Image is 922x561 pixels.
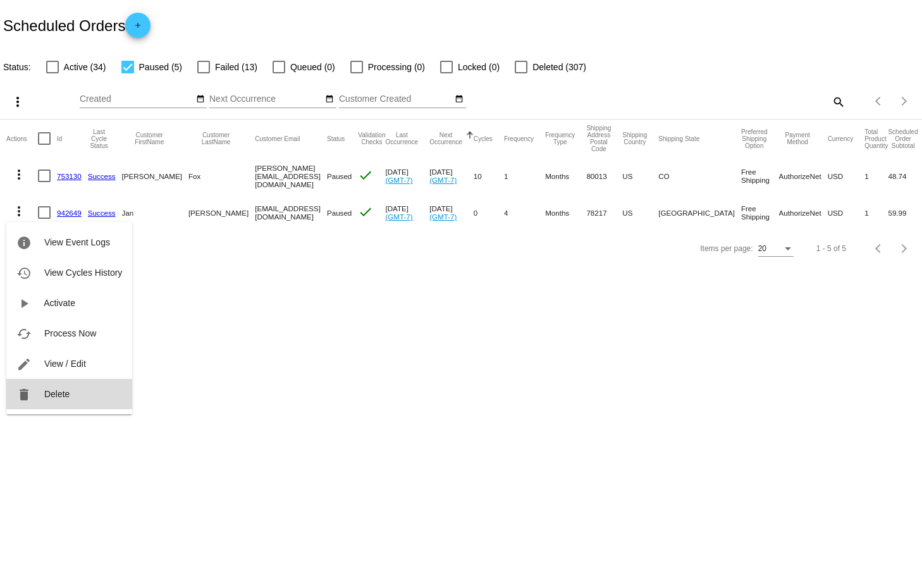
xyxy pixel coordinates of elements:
[16,387,32,402] mat-icon: delete
[16,296,32,311] mat-icon: play_arrow
[16,326,32,342] mat-icon: cached
[44,298,75,308] span: Activate
[16,357,32,372] mat-icon: edit
[44,268,122,278] span: View Cycles History
[44,359,86,369] span: View / Edit
[16,266,32,281] mat-icon: history
[44,237,110,247] span: View Event Logs
[44,389,70,399] span: Delete
[44,328,96,338] span: Process Now
[16,235,32,250] mat-icon: info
